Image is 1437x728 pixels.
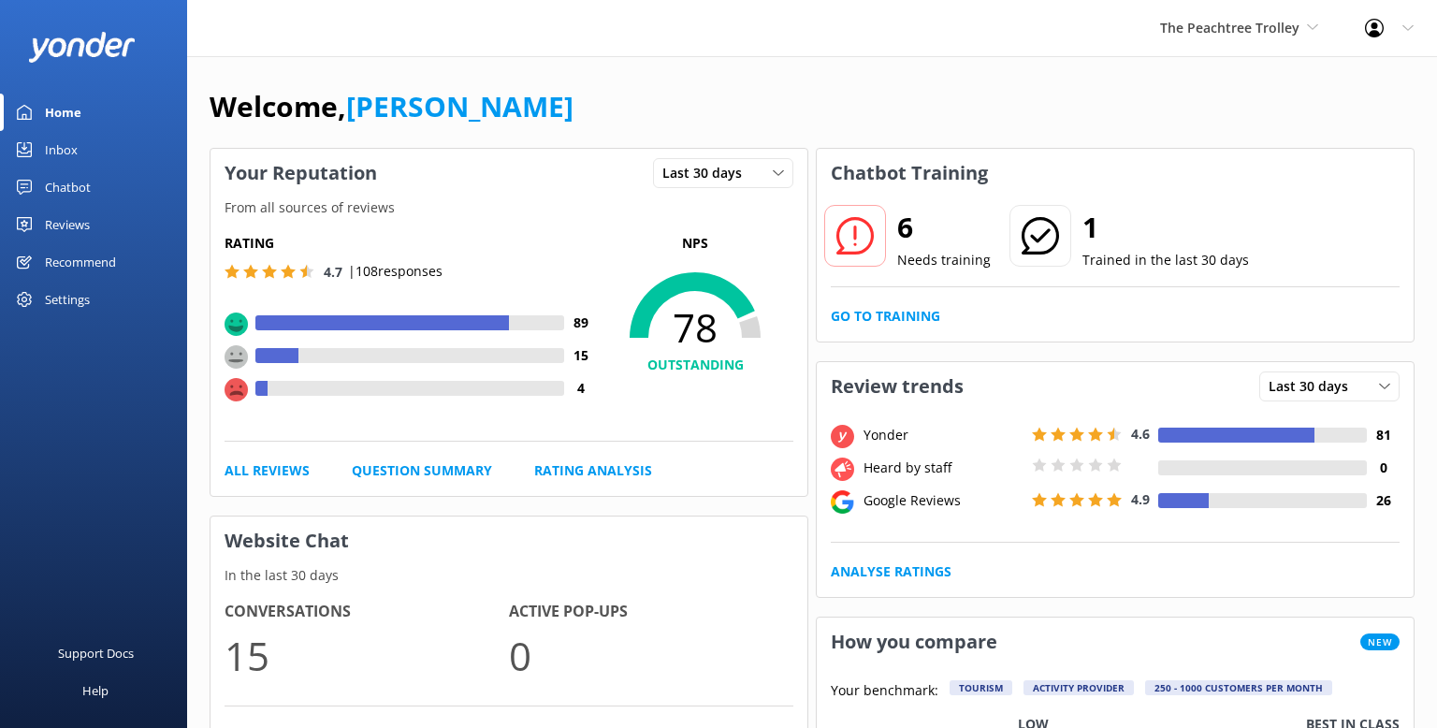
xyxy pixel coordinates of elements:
[210,565,807,586] p: In the last 30 days
[1360,633,1400,650] span: New
[564,313,597,333] h4: 89
[352,460,492,481] a: Question Summary
[662,163,753,183] span: Last 30 days
[225,600,509,624] h4: Conversations
[534,460,652,481] a: Rating Analysis
[324,263,342,281] span: 4.7
[1131,425,1150,443] span: 4.6
[831,561,951,582] a: Analyse Ratings
[45,206,90,243] div: Reviews
[859,458,1027,478] div: Heard by staff
[509,600,793,624] h4: Active Pop-ups
[897,205,991,250] h2: 6
[210,197,807,218] p: From all sources of reviews
[1160,19,1299,36] span: The Peachtree Trolley
[45,131,78,168] div: Inbox
[1269,376,1359,397] span: Last 30 days
[897,250,991,270] p: Needs training
[817,618,1011,666] h3: How you compare
[346,87,573,125] a: [PERSON_NAME]
[1023,680,1134,695] div: Activity Provider
[859,490,1027,511] div: Google Reviews
[45,94,81,131] div: Home
[225,233,597,254] h5: Rating
[210,84,573,129] h1: Welcome,
[210,149,391,197] h3: Your Reputation
[859,425,1027,445] div: Yonder
[210,517,807,565] h3: Website Chat
[597,304,793,351] span: 78
[1082,250,1249,270] p: Trained in the last 30 days
[817,362,978,411] h3: Review trends
[28,32,136,63] img: yonder-white-logo.png
[82,672,109,709] div: Help
[225,624,509,687] p: 15
[831,680,938,703] p: Your benchmark:
[564,378,597,399] h4: 4
[1082,205,1249,250] h2: 1
[950,680,1012,695] div: Tourism
[225,460,310,481] a: All Reviews
[831,306,940,327] a: Go to Training
[45,281,90,318] div: Settings
[1367,425,1400,445] h4: 81
[817,149,1002,197] h3: Chatbot Training
[1145,680,1332,695] div: 250 - 1000 customers per month
[1367,490,1400,511] h4: 26
[58,634,134,672] div: Support Docs
[1131,490,1150,508] span: 4.9
[564,345,597,366] h4: 15
[597,355,793,375] h4: OUTSTANDING
[509,624,793,687] p: 0
[45,243,116,281] div: Recommend
[1367,458,1400,478] h4: 0
[45,168,91,206] div: Chatbot
[348,261,443,282] p: | 108 responses
[597,233,793,254] p: NPS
